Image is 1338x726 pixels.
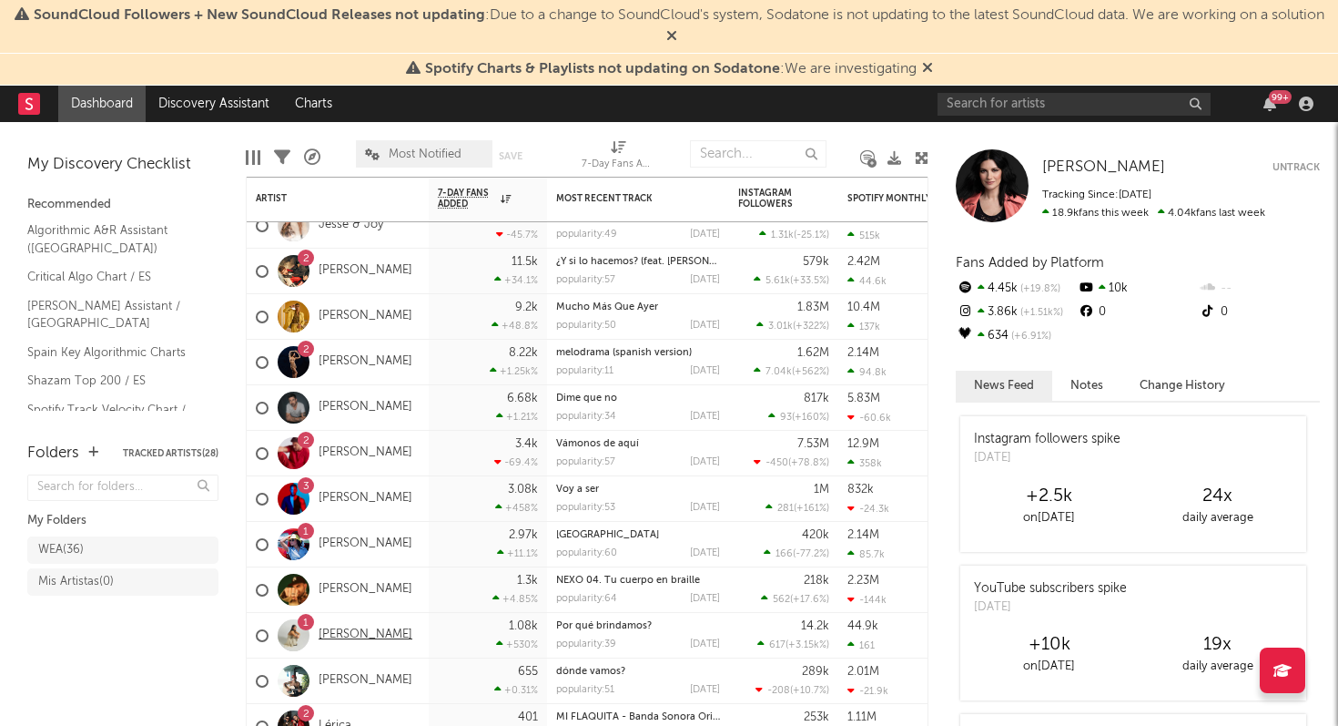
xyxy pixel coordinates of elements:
div: 655 [518,666,538,678]
div: [DATE] [690,503,720,513]
a: [PERSON_NAME] [1042,158,1165,177]
div: Instagram Followers [738,188,802,210]
span: Dismiss [922,62,933,77]
div: popularity: 34 [556,412,616,422]
div: 0 [1199,301,1320,324]
div: 1M [814,484,829,496]
div: +48.8 % [492,320,538,332]
span: +19.8 % [1018,284,1060,294]
input: Search for folders... [27,475,218,501]
span: +322 % [796,322,826,332]
div: popularity: 51 [556,685,614,695]
div: 11.5k [512,256,538,268]
span: -450 [765,458,788,468]
div: +4.85 % [492,593,538,605]
a: Mis Artistas(0) [27,568,218,596]
span: +6.91 % [1009,332,1051,342]
div: 4.45k [956,277,1077,301]
div: 2.14M [847,529,879,541]
span: [PERSON_NAME] [1042,159,1165,175]
div: daily average [1133,507,1302,529]
div: Voy a ser [556,485,720,495]
div: My Discovery Checklist [27,154,218,176]
div: MI FLAQUITA - Banda Sonora Original Maleficio: La Regla de Osha [556,712,720,722]
a: [PERSON_NAME] [319,354,412,370]
div: 44.9k [847,620,878,632]
div: Spotify Monthly Listeners [847,193,984,204]
div: 515k [847,230,880,241]
span: 3.01k [768,322,793,332]
div: [DATE] [690,230,720,240]
div: -144k [847,594,887,606]
a: Dashboard [58,86,146,122]
div: 3.86k [956,301,1077,324]
span: 4.04k fans last week [1042,208,1265,219]
div: YouTube subscribers spike [974,579,1127,598]
div: [DATE] [690,321,720,331]
div: Filters [274,131,290,184]
span: -208 [767,686,790,696]
div: +530 % [496,639,538,650]
div: 1.08k [509,620,538,632]
span: 7-Day Fans Added [438,188,496,210]
div: -60.6k [847,412,891,424]
a: Spotify Track Velocity Chart / ES [27,400,200,437]
div: 2.97k [509,529,538,541]
div: Instagram followers spike [974,430,1120,449]
div: 817k [804,393,829,404]
div: ( ) [757,639,829,650]
button: Change History [1121,371,1243,401]
div: popularity: 60 [556,548,617,558]
a: [PERSON_NAME] [319,582,412,598]
div: Mis Artistas ( 0 ) [38,571,114,593]
span: 1.31k [771,230,794,240]
div: [DATE] [690,275,720,285]
div: popularity: 49 [556,230,617,240]
div: ( ) [755,684,829,696]
span: -25.1 % [796,230,826,240]
div: [DATE] [690,594,720,604]
div: 44.6k [847,275,887,287]
div: popularity: 53 [556,503,615,513]
a: Vámonos de aquí [556,439,639,449]
div: Dime que no [556,394,720,404]
div: ¿Y si lo hacemos? (feat. Valeria Castro) [556,257,720,267]
div: 137k [847,321,880,332]
div: Vámonos de aquí [556,439,720,449]
div: 2.14M [847,347,879,359]
div: WEA ( 36 ) [38,539,84,561]
div: 289k [802,666,829,678]
div: 2.01M [847,666,879,678]
a: MI FLAQUITA - Banda Sonora Original Maleficio: La Regla de Osha [556,712,870,722]
div: on [DATE] [965,507,1133,529]
div: ( ) [761,593,829,605]
div: +11.1 % [497,547,538,559]
div: Edit Columns [246,131,260,184]
button: Save [499,151,522,161]
a: Charts [282,86,345,122]
div: 6.68k [507,393,538,404]
div: +34.1 % [494,274,538,286]
span: 562 [773,595,790,605]
a: [PERSON_NAME] [319,400,412,415]
div: 579k [803,256,829,268]
div: Recommended [27,194,218,216]
div: ( ) [754,365,829,377]
div: 420k [802,529,829,541]
div: dónde vamos? [556,667,720,677]
span: +160 % [795,413,826,423]
div: 253k [804,711,829,723]
a: Jesse & Joy [319,218,383,233]
div: ( ) [759,229,829,240]
div: 2.42M [847,256,880,268]
div: 401 [518,711,538,723]
a: Discovery Assistant [146,86,282,122]
span: 5.61k [765,276,790,286]
a: Dime que no [556,394,617,404]
span: SoundCloud Followers + New SoundCloud Releases not updating [34,8,485,23]
div: 10.4M [847,302,880,313]
div: popularity: 64 [556,594,617,604]
div: ( ) [756,320,829,332]
div: 0 [1077,301,1198,324]
div: melodrama (spanish version) [556,348,720,358]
